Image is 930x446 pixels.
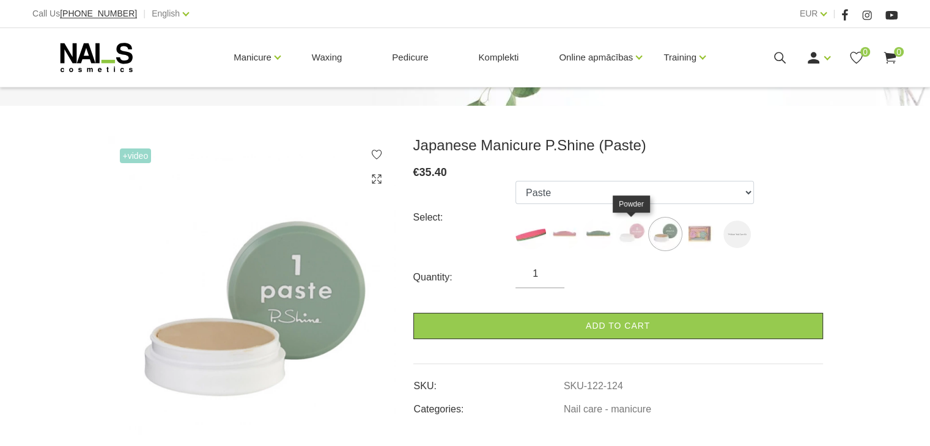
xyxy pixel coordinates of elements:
span: € [413,166,419,178]
a: SKU-122-124 [564,381,623,392]
a: 0 [849,50,864,65]
img: ... [684,219,714,249]
label: Nav atlikumā [723,221,751,248]
span: 0 [894,47,904,57]
h3: Japanese Manicure P.Shine (Paste) [413,136,823,155]
span: | [833,6,835,21]
a: 0 [882,50,898,65]
a: Manicure [234,33,271,82]
img: ... [583,219,613,249]
img: Japanese Manicure P.Shine ("P-Shine" Nail Care Kit) [723,221,751,248]
img: ... [650,219,681,249]
a: Komplekti [468,28,528,87]
td: Categories: [413,393,563,417]
span: 0 [860,47,870,57]
span: +Video [120,148,152,163]
div: Quantity: [413,268,516,287]
a: Training [663,33,696,82]
img: ... [616,219,647,249]
a: Add to cart [413,313,823,339]
a: Waxing [302,28,352,87]
div: Select: [413,208,516,227]
img: ... [515,219,546,249]
div: Call Us [32,6,137,21]
a: Nail care - manicure [564,404,651,415]
a: EUR [800,6,818,21]
img: ... [549,219,580,249]
a: [PHONE_NUMBER] [60,9,137,18]
a: Online apmācības [559,33,633,82]
td: SKU: [413,370,563,393]
span: | [143,6,146,21]
span: 35.40 [419,166,447,178]
a: Pedicure [382,28,438,87]
a: English [152,6,180,21]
